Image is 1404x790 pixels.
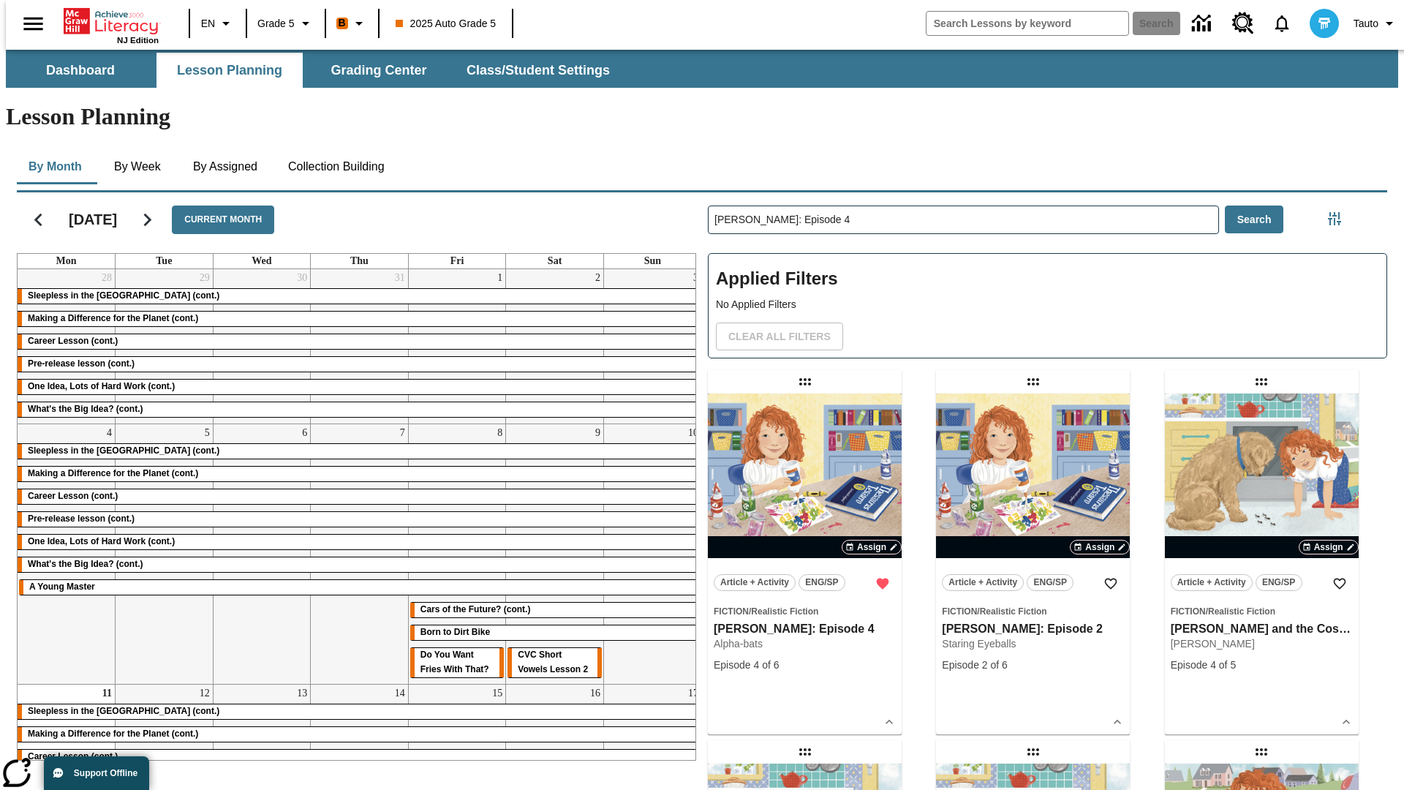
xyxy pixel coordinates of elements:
[749,606,751,617] span: /
[1206,606,1208,617] span: /
[408,269,506,424] td: August 1, 2025
[685,424,701,442] a: August 10, 2025
[28,729,198,739] span: Making a Difference for the Planet (cont.)
[6,53,623,88] div: SubNavbar
[641,254,664,268] a: Sunday
[64,7,159,36] a: Home
[1320,204,1349,233] button: Filters Side menu
[1171,574,1253,591] button: Article + Activity
[347,254,371,268] a: Thursday
[942,658,1124,673] div: Episode 2 of 6
[28,313,198,323] span: Making a Difference for the Planet (cont.)
[28,404,143,414] span: What's the Big Idea? (cont.)
[805,575,838,590] span: ENG/SP
[448,254,467,268] a: Friday
[1299,540,1359,554] button: Assign Choose Dates
[252,10,320,37] button: Grade: Grade 5, Select a grade
[1165,394,1359,734] div: lesson details
[18,357,701,372] div: Pre-release lesson (cont.)
[545,254,565,268] a: Saturday
[18,334,701,349] div: Career Lesson (cont.)
[685,685,701,702] a: August 17, 2025
[18,557,701,572] div: What's the Big Idea? (cont.)
[410,603,701,617] div: Cars of the Future? (cont.)
[28,536,175,546] span: One Idea, Lots of Hard Work (cont.)
[311,424,409,684] td: August 7, 2025
[1301,4,1348,42] button: Select a new avatar
[1310,9,1339,38] img: avatar image
[202,424,213,442] a: August 5, 2025
[18,380,701,394] div: One Idea, Lots of Hard Work (cont.)
[339,14,346,32] span: B
[506,424,604,684] td: August 9, 2025
[213,424,311,684] td: August 6, 2025
[720,575,789,590] span: Article + Activity
[878,711,900,733] button: Show Details
[936,394,1130,734] div: lesson details
[195,10,241,37] button: Language: EN, Select a language
[714,603,896,619] span: Topic: Fiction/Realistic Fiction
[116,269,214,424] td: July 29, 2025
[18,289,701,304] div: Sleepless in the Animal Kingdom (cont.)
[392,685,408,702] a: August 14, 2025
[19,580,700,595] div: A Young Master
[53,254,80,268] a: Monday
[1256,574,1302,591] button: ENG/SP
[708,394,902,734] div: lesson details
[592,269,603,287] a: August 2, 2025
[494,269,505,287] a: August 1, 2025
[857,541,886,554] span: Assign
[299,424,310,442] a: August 6, 2025
[942,606,977,617] span: Fiction
[294,685,310,702] a: August 13, 2025
[1171,603,1353,619] span: Topic: Fiction/Realistic Fiction
[1262,575,1295,590] span: ENG/SP
[603,269,701,424] td: August 3, 2025
[18,467,701,481] div: Making a Difference for the Planet (cont.)
[1250,370,1273,394] div: Draggable lesson: Ella and the Cosmic Ants: Episode 4
[420,627,490,637] span: Born to Dirt Bike
[926,12,1128,35] input: search field
[709,206,1218,233] input: Search Lessons By Keyword
[942,574,1024,591] button: Article + Activity
[948,575,1017,590] span: Article + Activity
[793,370,817,394] div: Draggable lesson: Ella Menopi: Episode 4
[1022,370,1045,394] div: Draggable lesson: Ella Menopi: Episode 2
[690,269,701,287] a: August 3, 2025
[603,424,701,684] td: August 10, 2025
[518,650,588,674] span: CVC Short Vowels Lesson 2
[257,16,295,31] span: Grade 5
[420,604,531,614] span: Cars of the Future? (cont.)
[18,512,701,527] div: Pre-release lesson (cont.)
[1208,606,1275,617] span: Realistic Fiction
[507,648,602,677] div: CVC Short Vowels Lesson 2
[1085,541,1114,554] span: Assign
[28,513,135,524] span: Pre-release lesson (cont.)
[980,606,1047,617] span: Realistic Fiction
[74,768,137,778] span: Support Offline
[129,201,166,238] button: Next
[153,254,175,268] a: Tuesday
[977,606,979,617] span: /
[799,574,845,591] button: ENG/SP
[44,756,149,790] button: Support Offline
[1250,740,1273,764] div: Draggable lesson: Ella Menopi's Flights of Fancy: Episode 5
[18,444,701,459] div: Sleepless in the Animal Kingdom (cont.)
[17,149,94,184] button: By Month
[7,53,154,88] button: Dashboard
[396,16,497,31] span: 2025 Auto Grade 5
[156,53,303,88] button: Lesson Planning
[408,424,506,684] td: August 8, 2025
[1225,206,1284,234] button: Search
[181,149,269,184] button: By Assigned
[117,36,159,45] span: NJ Edition
[104,424,115,442] a: August 4, 2025
[455,53,622,88] button: Class/Student Settings
[18,269,116,424] td: July 28, 2025
[331,10,374,37] button: Boost Class color is orange. Change class color
[869,571,896,597] button: Remove from Favorites
[28,290,219,301] span: Sleepless in the Animal Kingdom (cont.)
[249,254,274,268] a: Wednesday
[172,206,274,234] button: Current Month
[506,269,604,424] td: August 2, 2025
